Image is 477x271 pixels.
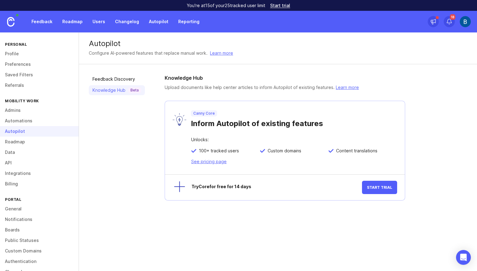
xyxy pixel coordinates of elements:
div: Knowledge Hub [93,87,141,93]
p: You're at 15 of your 25 tracked user limit [187,2,265,9]
a: Changelog [111,16,143,27]
img: Canny Home [7,17,14,27]
a: Knowledge HubBeta [89,85,145,95]
p: Canny Core [193,111,215,116]
span: 18 [450,14,455,20]
a: Start trial [270,3,290,8]
div: Configure AI-powered features that replace manual work. [89,50,208,57]
a: See pricing page [191,159,227,164]
div: Open Intercom Messenger [456,250,471,265]
a: Learn more [336,85,359,90]
img: Boris Guéry [460,16,471,27]
a: Users [89,16,109,27]
h1: Knowledge Hub [165,74,203,82]
span: Custom domains [265,148,301,154]
span: Content translations [334,148,377,154]
span: Start Trial [367,185,392,190]
a: Roadmap [59,16,86,27]
a: Reporting [175,16,203,27]
span: 100+ tracked users [196,148,239,154]
div: Try Core for free for 14 days [191,184,362,190]
a: Learn more [210,50,233,57]
button: Start Trial [362,181,397,194]
div: Unlocks: [191,138,397,148]
a: Feedback [28,16,56,27]
img: lyW0TRAiArAAAAAASUVORK5CYII= [173,113,186,126]
div: Inform Autopilot of existing features [191,116,397,128]
a: Autopilot [145,16,172,27]
p: Beta [130,88,139,93]
a: Feedback Discovery [89,74,145,84]
div: Autopilot [89,40,467,47]
p: Upload documents like help center articles to inform Autopilot of existing features. [165,84,359,91]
